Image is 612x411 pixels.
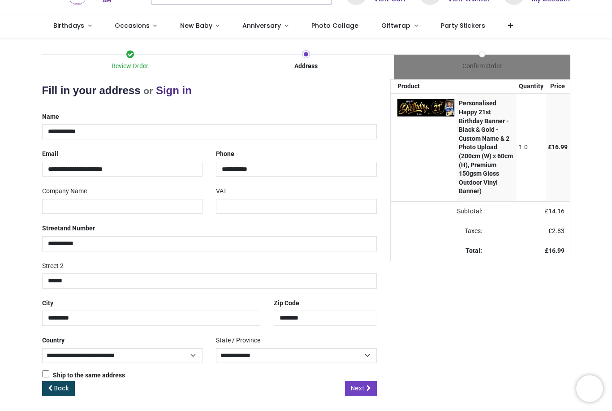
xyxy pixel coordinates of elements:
a: Next [345,381,377,396]
label: Street 2 [42,259,64,274]
th: Price [546,80,570,93]
div: Review Order [42,62,218,71]
span: Anniversary [242,21,281,30]
span: Occasions [115,21,150,30]
label: Ship to the same address [42,370,125,380]
label: VAT [216,184,227,199]
label: City [42,296,53,311]
span: New Baby [180,21,212,30]
strong: Personalised Happy 21st Birthday Banner - Black & Gold - Custom Name & 2 Photo Upload (200cm (W) ... [459,100,513,195]
th: Quantity [517,80,546,93]
span: Fill in your address [42,84,141,96]
a: Back [42,381,75,396]
a: Giftwrap [370,14,430,38]
label: Street [42,221,95,236]
span: and Number [60,225,95,232]
a: Occasions [103,14,168,38]
span: Party Stickers [441,21,485,30]
strong: Total: [465,247,482,254]
span: 14.16 [548,208,565,215]
strong: £ [545,247,565,254]
a: Sign in [156,84,192,96]
iframe: Brevo live chat [576,375,603,402]
span: £ [548,143,568,151]
td: Subtotal: [391,202,487,221]
label: Phone [216,147,234,162]
small: or [143,86,153,96]
span: Next [351,384,365,393]
span: Giftwrap [381,21,410,30]
label: State / Province [216,333,260,348]
span: 16.99 [548,247,565,254]
span: £ [545,208,565,215]
span: 2.83 [552,227,565,234]
label: Company Name [42,184,87,199]
a: Anniversary [231,14,300,38]
div: 1.0 [519,143,543,152]
span: £ [548,227,565,234]
td: Taxes: [391,221,487,241]
label: Zip Code [274,296,299,311]
a: Birthdays [42,14,103,38]
div: Confirm Order [394,62,570,71]
th: Product [391,80,457,93]
label: Name [42,109,59,125]
span: 16.99 [552,143,568,151]
img: BITMAETMAETMAETMAETMAETMAETMIHtvRAg0P+610WfNwETMAETMAETMAETMAETMAETMAETOFYCN471aX6YCZiACZiACZiACZ... [397,99,455,116]
a: New Baby [168,14,231,38]
label: Country [42,333,65,348]
span: Birthdays [53,21,84,30]
input: Ship to the same address [42,370,49,377]
div: Address [218,62,394,71]
label: Email [42,147,58,162]
span: Photo Collage [311,21,358,30]
span: Back [54,384,69,393]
